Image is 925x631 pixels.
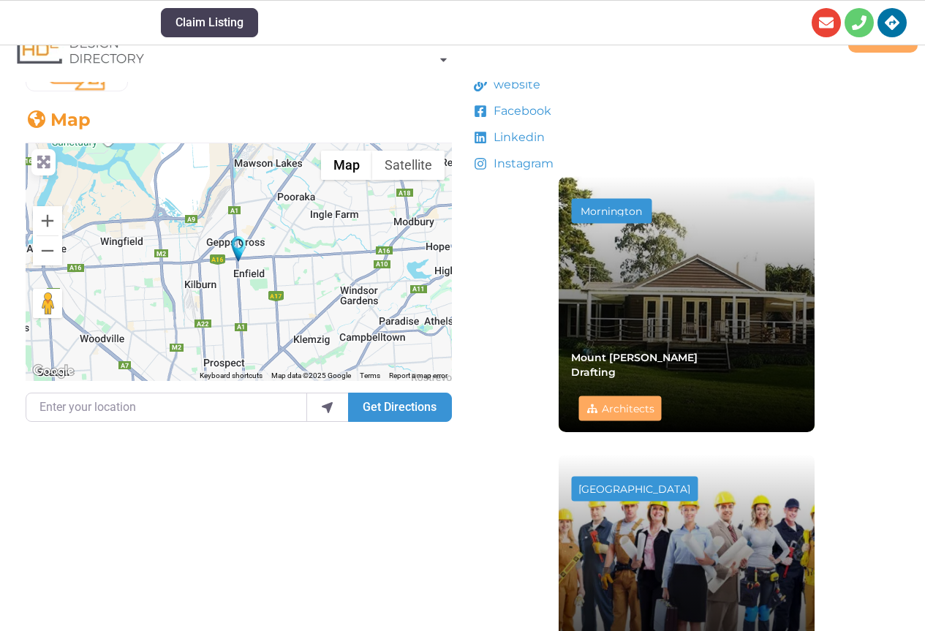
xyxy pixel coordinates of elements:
[33,289,62,318] button: Drag Pegman onto the map to open Street View
[26,393,307,422] input: Enter your location
[200,371,263,381] button: Keyboard shortcuts
[29,362,78,381] img: Google
[490,129,545,146] span: Linkedin
[578,206,644,216] div: Mornington
[389,371,448,379] a: Report a map error
[231,236,246,262] div: Viliam Datko Design & Drafting
[321,151,372,180] button: Show street map
[33,236,62,265] button: Zoom out
[602,402,654,415] a: Architects
[306,393,349,422] div: use my location
[372,151,445,180] button: Show satellite imagery
[271,371,351,379] span: Map data ©2025 Google
[490,155,554,173] span: Instagram
[490,76,540,94] span: website
[490,102,551,120] span: Facebook
[33,206,62,235] button: Zoom in
[29,362,78,381] a: Open this area in Google Maps (opens a new window)
[161,8,258,37] button: Claim Listing
[348,393,451,422] button: Get Directions
[578,484,690,494] div: [GEOGRAPHIC_DATA]
[571,351,698,379] a: Mount [PERSON_NAME] Drafting
[26,109,91,130] a: Map
[360,371,380,379] a: Terms (opens in new tab)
